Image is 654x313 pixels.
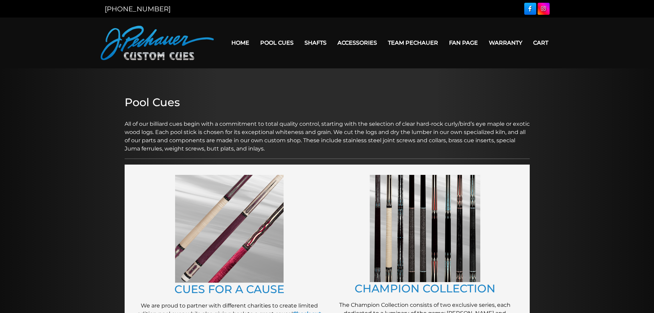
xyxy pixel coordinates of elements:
[174,282,284,296] a: CUES FOR A CAUSE
[299,34,332,52] a: Shafts
[332,34,382,52] a: Accessories
[226,34,255,52] a: Home
[382,34,444,52] a: Team Pechauer
[355,282,495,295] a: CHAMPION COLLECTION
[125,112,530,153] p: All of our billiard cues begin with a commitment to total quality control, starting with the sele...
[444,34,483,52] a: Fan Page
[255,34,299,52] a: Pool Cues
[105,5,171,13] a: [PHONE_NUMBER]
[528,34,554,52] a: Cart
[125,96,530,109] h2: Pool Cues
[101,26,214,60] img: Pechauer Custom Cues
[483,34,528,52] a: Warranty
